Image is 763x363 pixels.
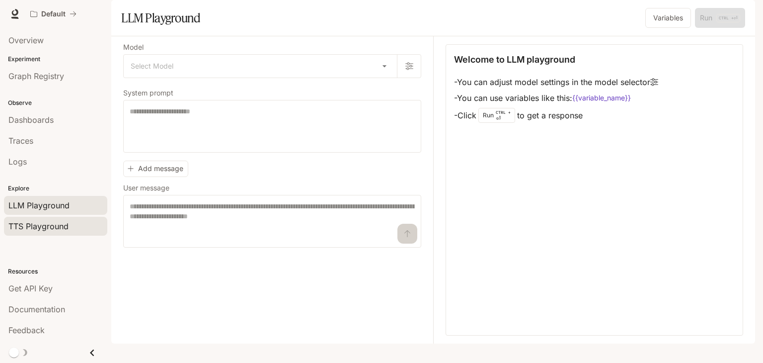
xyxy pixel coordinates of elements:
li: - You can use variables like this: [454,90,658,106]
div: Run [478,108,515,123]
code: {{variable_name}} [572,93,631,103]
li: - You can adjust model settings in the model selector [454,74,658,90]
p: System prompt [123,90,173,96]
p: Default [41,10,66,18]
button: Add message [123,161,188,177]
h1: LLM Playground [121,8,200,28]
p: Welcome to LLM playground [454,53,575,66]
p: Model [123,44,144,51]
li: - Click to get a response [454,106,658,125]
button: All workspaces [26,4,81,24]
span: Select Model [131,61,173,71]
div: Select Model [124,55,397,78]
p: User message [123,184,169,191]
p: CTRL + [496,109,511,115]
button: Variables [645,8,691,28]
p: ⏎ [496,109,511,121]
